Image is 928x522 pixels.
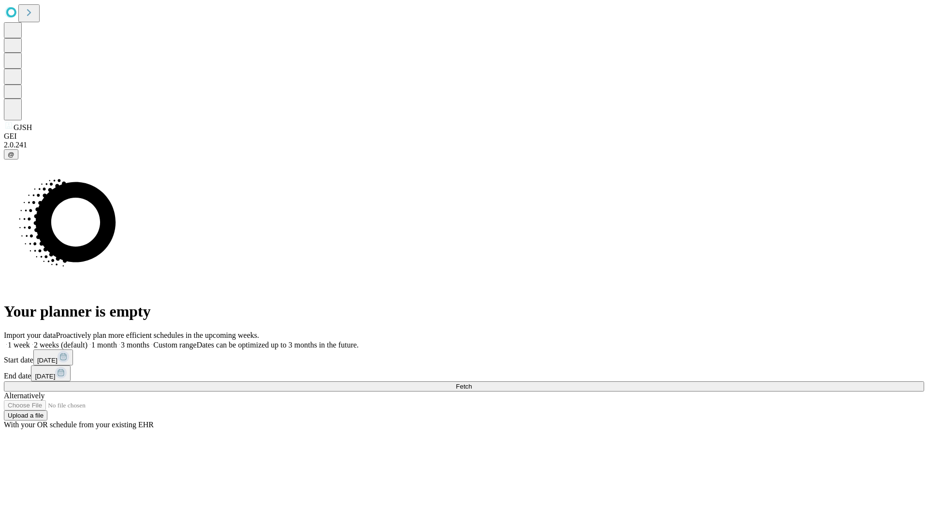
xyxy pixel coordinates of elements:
button: Upload a file [4,410,47,420]
span: Fetch [456,383,472,390]
span: [DATE] [37,357,58,364]
span: 2 weeks (default) [34,341,87,349]
span: 1 week [8,341,30,349]
div: Start date [4,349,924,365]
button: @ [4,149,18,159]
span: Proactively plan more efficient schedules in the upcoming weeks. [56,331,259,339]
span: 1 month [91,341,117,349]
span: Alternatively [4,391,44,400]
h1: Your planner is empty [4,303,924,320]
div: GEI [4,132,924,141]
button: Fetch [4,381,924,391]
span: @ [8,151,14,158]
button: [DATE] [31,365,71,381]
span: Dates can be optimized up to 3 months in the future. [197,341,359,349]
span: 3 months [121,341,149,349]
button: [DATE] [33,349,73,365]
div: 2.0.241 [4,141,924,149]
span: [DATE] [35,373,55,380]
span: With your OR schedule from your existing EHR [4,420,154,429]
span: GJSH [14,123,32,131]
span: Import your data [4,331,56,339]
div: End date [4,365,924,381]
span: Custom range [153,341,196,349]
